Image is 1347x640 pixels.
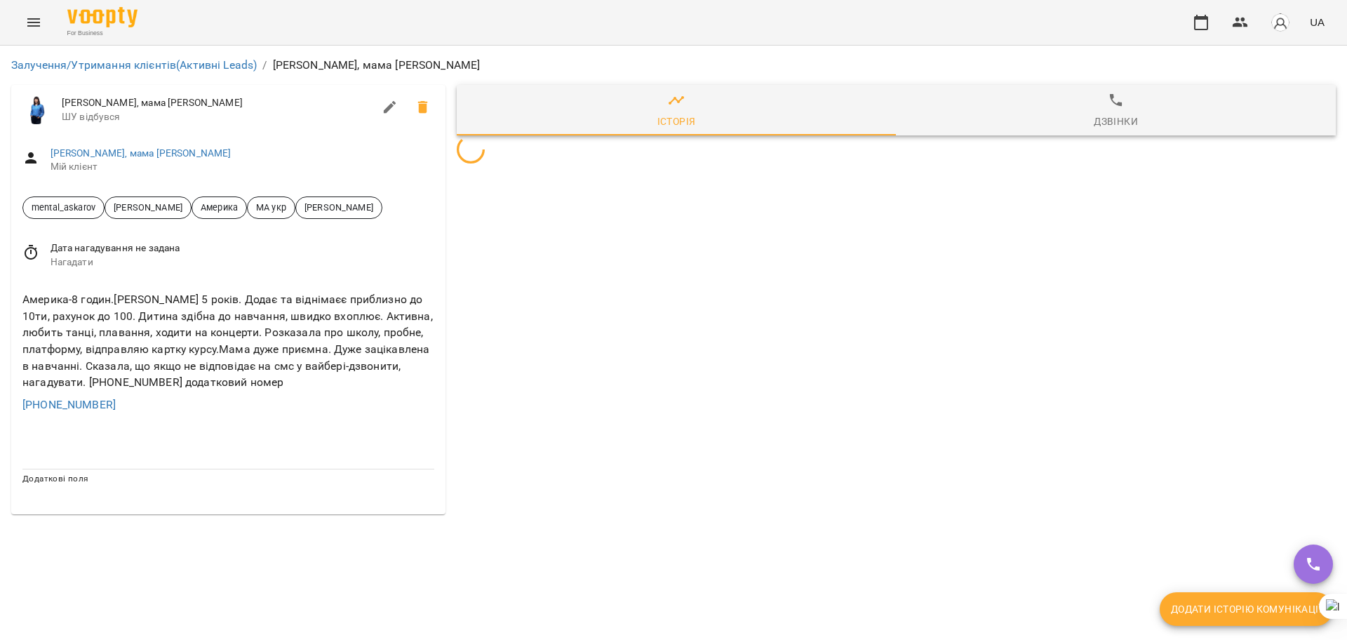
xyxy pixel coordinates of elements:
span: [PERSON_NAME] [296,201,382,214]
a: [PHONE_NUMBER] [22,398,116,411]
span: UA [1310,15,1325,29]
span: Дата нагадування не задана [51,241,434,255]
img: Voopty Logo [67,7,138,27]
span: ШУ відбувся [62,110,373,124]
a: [PERSON_NAME], мама [PERSON_NAME] [51,147,232,159]
img: Дащенко Аня [22,96,51,124]
span: МА укр [248,201,295,214]
span: For Business [67,29,138,38]
li: / [262,57,267,74]
a: Залучення/Утримання клієнтів(Активні Leads) [11,58,257,72]
img: avatar_s.png [1271,13,1290,32]
span: [PERSON_NAME] [105,201,191,214]
div: Історія [657,113,696,130]
p: [PERSON_NAME], мама [PERSON_NAME] [273,57,481,74]
button: UA [1304,9,1330,35]
span: Додаткові поля [22,474,88,484]
div: Америка-8 годин.[PERSON_NAME] 5 років. Додає та віднімаєє приблизно до 10ти, рахунок до 100. Дити... [20,288,437,393]
div: Дзвінки [1094,113,1138,130]
span: Нагадати [51,255,434,269]
button: Menu [17,6,51,39]
span: Мій клієнт [51,160,434,174]
span: [PERSON_NAME], мама [PERSON_NAME] [62,96,373,110]
span: Америка [192,201,246,214]
span: mental_askarov [23,201,104,214]
nav: breadcrumb [11,57,1336,74]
